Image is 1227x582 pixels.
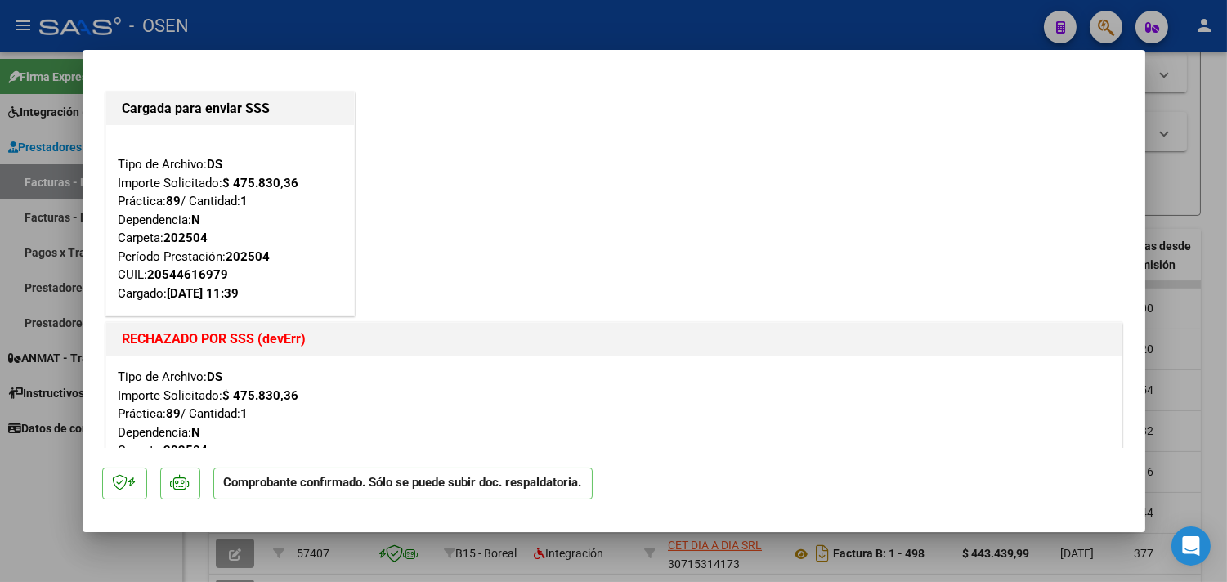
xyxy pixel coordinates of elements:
[213,468,593,499] p: Comprobante confirmado. Sólo se puede subir doc. respaldatoria.
[119,368,1109,534] div: Tipo de Archivo: Importe Solicitado: Práctica: / Cantidad: Dependencia: Carpeta: Período de Prest...
[241,406,249,421] strong: 1
[167,194,181,208] strong: 89
[192,425,201,440] strong: N
[223,388,299,403] strong: $ 475.830,36
[164,231,208,245] strong: 202504
[192,213,201,227] strong: N
[223,176,299,190] strong: $ 475.830,36
[164,443,208,458] strong: 202504
[168,286,240,301] strong: [DATE] 11:39
[208,369,223,384] strong: DS
[1171,526,1211,566] div: Open Intercom Messenger
[123,99,338,119] h1: Cargada para enviar SSS
[167,406,181,421] strong: 89
[123,329,1105,349] h1: RECHAZADO POR SSS (devErr)
[119,137,342,303] div: Tipo de Archivo: Importe Solicitado: Práctica: / Cantidad: Dependencia: Carpeta: Período Prestaci...
[226,249,271,264] strong: 202504
[208,157,223,172] strong: DS
[148,266,229,284] div: 20544616979
[241,194,249,208] strong: 1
